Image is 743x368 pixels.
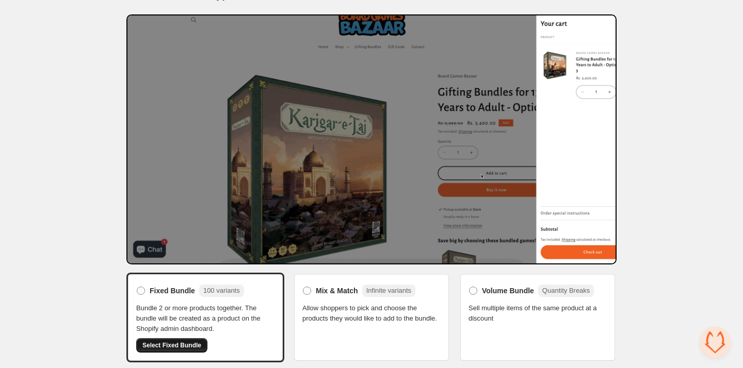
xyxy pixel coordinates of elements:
span: Allow shoppers to pick and choose the products they would like to add to the bundle. [302,303,441,324]
button: Select Fixed Bundle [136,338,207,353]
span: Mix & Match [316,286,358,296]
span: Bundle 2 or more products together. The bundle will be created as a product on the Shopify admin ... [136,303,274,334]
span: Select Fixed Bundle [142,341,201,349]
span: Fixed Bundle [150,286,195,296]
span: Volume Bundle [482,286,534,296]
a: Open chat [700,327,731,358]
span: 100 variants [203,287,240,294]
span: Quantity Breaks [542,287,590,294]
span: Sell multiple items of the same product at a discount [469,303,607,324]
span: Infinite variants [366,287,411,294]
img: Bundle Preview [126,14,617,264]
